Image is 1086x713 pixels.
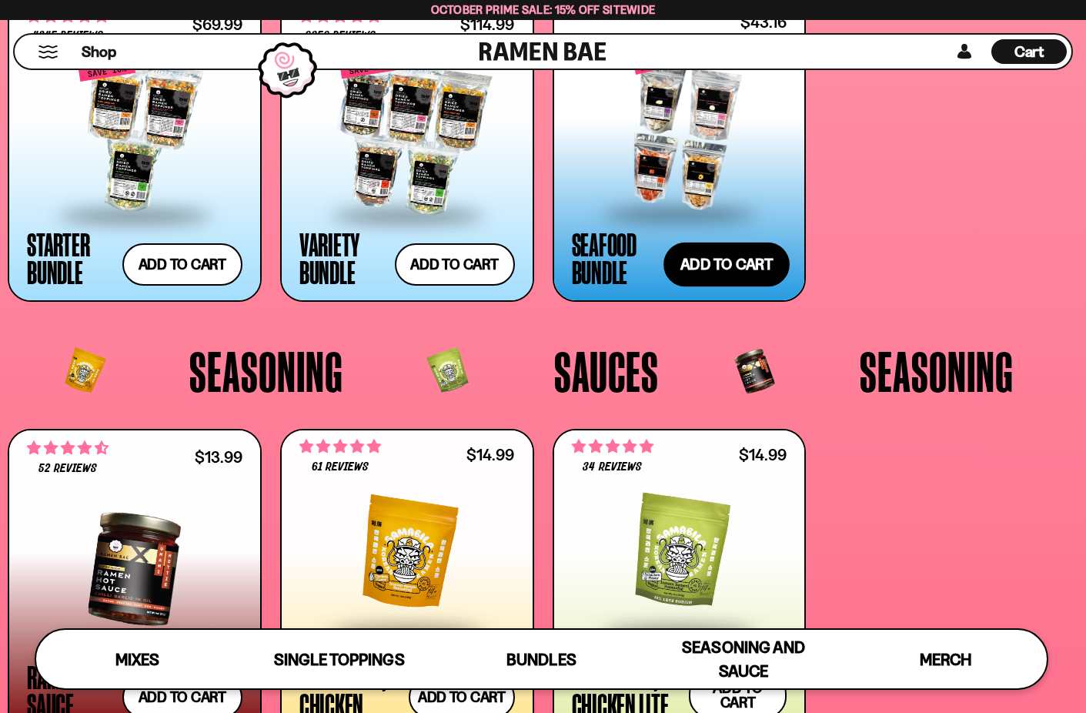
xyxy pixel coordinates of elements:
button: Add to cart [122,243,242,286]
button: Mobile Menu Trigger [38,45,58,59]
div: $13.99 [195,450,242,464]
span: 52 reviews [38,463,97,475]
span: 5.00 stars [572,437,653,457]
span: Single Toppings [274,650,404,669]
div: Cart [991,35,1067,69]
a: Seasoning and Sauce [643,630,845,688]
span: Seasoning [860,343,1014,400]
span: 34 reviews [583,461,641,474]
div: Seafood Bundle [572,230,660,286]
span: Shop [82,42,116,62]
span: 4.84 stars [299,437,381,457]
div: Starter Bundle [27,230,115,286]
span: Cart [1014,42,1044,61]
a: Bundles [440,630,643,688]
a: Single Toppings [239,630,441,688]
div: $14.99 [739,447,787,462]
div: $14.99 [466,447,514,462]
a: Shop [82,39,116,64]
span: Merch [920,650,971,669]
a: Mixes [36,630,239,688]
span: Seasoning and Sauce [682,638,804,681]
button: Add to cart [395,243,515,286]
span: Mixes [115,650,159,669]
button: Add to cart [663,243,790,287]
span: Seasoning [189,343,343,400]
span: 61 reviews [312,461,369,474]
span: 4.71 stars [27,438,109,458]
span: Sauces [554,343,659,400]
div: Variety Bundle [299,230,387,286]
span: October Prime Sale: 15% off Sitewide [431,2,656,17]
span: Bundles [506,650,576,669]
a: Merch [844,630,1047,688]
